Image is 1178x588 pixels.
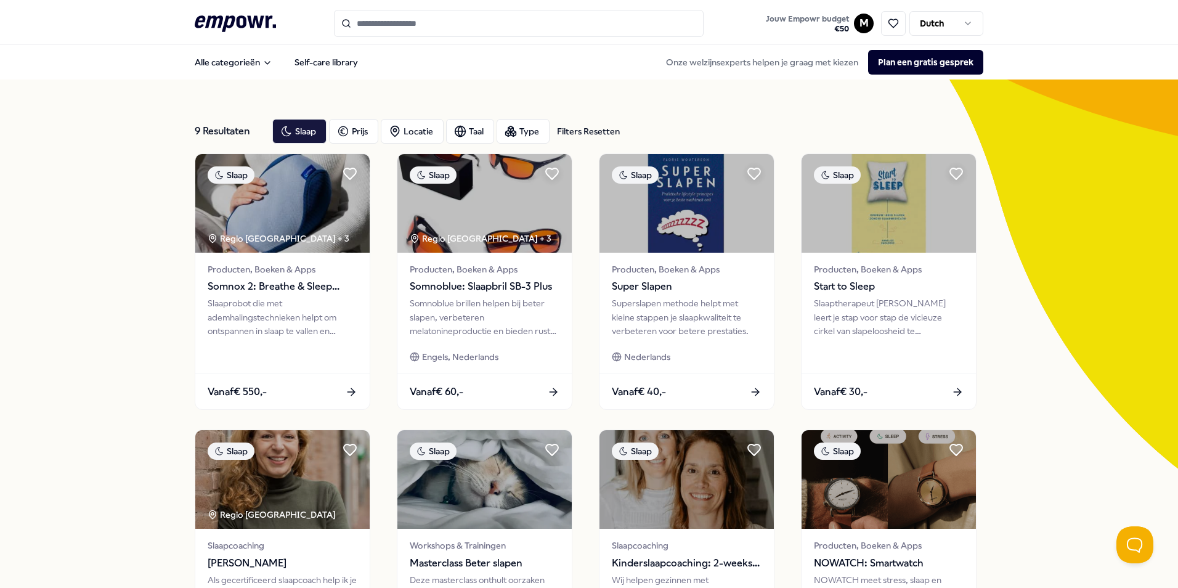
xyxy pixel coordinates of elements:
button: Prijs [329,119,378,144]
span: [PERSON_NAME] [208,555,357,571]
a: package imageSlaapRegio [GEOGRAPHIC_DATA] + 3Producten, Boeken & AppsSomnox 2: Breathe & Sleep Ro... [195,153,370,410]
span: € 50 [766,24,849,34]
span: Producten, Boeken & Apps [814,539,964,552]
button: Alle categorieën [185,50,282,75]
span: Producten, Boeken & Apps [814,263,964,276]
span: Vanaf € 550,- [208,384,267,400]
button: Jouw Empowr budget€50 [763,12,851,36]
img: package image [195,430,370,529]
span: Producten, Boeken & Apps [612,263,762,276]
div: Regio [GEOGRAPHIC_DATA] [208,508,338,521]
div: Somnoblue brillen helpen bij beter slapen, verbeteren melatonineproductie en bieden rust aan [MED... [410,296,559,338]
div: Slaap [612,443,659,460]
button: M [854,14,874,33]
input: Search for products, categories or subcategories [334,10,704,37]
span: Somnoblue: Slaapbril SB-3 Plus [410,279,559,295]
span: Kinderslaapcoaching: 2-weekse slaapcoach trajecten [612,555,762,571]
div: Slaap [410,443,457,460]
img: package image [599,430,774,529]
div: Onze welzijnsexperts helpen je graag met kiezen [656,50,983,75]
img: package image [599,154,774,253]
div: Slaaptherapeut [PERSON_NAME] leert je stap voor stap de vicieuze cirkel van slapeloosheid te door... [814,296,964,338]
img: package image [802,430,976,529]
div: Slaap [814,166,861,184]
a: Self-care library [285,50,368,75]
span: Start to Sleep [814,279,964,295]
div: Slaap [208,443,254,460]
div: Slaaprobot die met ademhalingstechnieken helpt om ontspannen in slaap te vallen en verfrist wakke... [208,296,357,338]
span: NOWATCH: Smartwatch [814,555,964,571]
span: Vanaf € 40,- [612,384,666,400]
span: Vanaf € 60,- [410,384,463,400]
button: Slaap [272,119,327,144]
img: package image [397,430,572,529]
span: Masterclass Beter slapen [410,555,559,571]
div: Slaap [410,166,457,184]
button: Plan een gratis gesprek [868,50,983,75]
span: Producten, Boeken & Apps [208,263,357,276]
iframe: Help Scout Beacon - Open [1116,526,1153,563]
img: package image [195,154,370,253]
span: Producten, Boeken & Apps [410,263,559,276]
button: Locatie [381,119,444,144]
div: 9 Resultaten [195,119,262,144]
span: Slaapcoaching [208,539,357,552]
div: Regio [GEOGRAPHIC_DATA] + 3 [410,232,551,245]
span: Vanaf € 30,- [814,384,867,400]
img: package image [802,154,976,253]
span: Engels, Nederlands [422,350,498,364]
span: Super Slapen [612,279,762,295]
div: Slaap [814,443,861,460]
span: Workshops & Trainingen [410,539,559,552]
a: Jouw Empowr budget€50 [761,10,854,36]
button: Type [497,119,550,144]
a: package imageSlaapRegio [GEOGRAPHIC_DATA] + 3Producten, Boeken & AppsSomnoblue: Slaapbril SB-3 Pl... [397,153,572,410]
button: Taal [446,119,494,144]
div: Slaap [612,166,659,184]
span: Slaapcoaching [612,539,762,552]
div: Slaap [208,166,254,184]
div: Regio [GEOGRAPHIC_DATA] + 3 [208,232,349,245]
span: Somnox 2: Breathe & Sleep Robot [208,279,357,295]
span: Nederlands [624,350,670,364]
nav: Main [185,50,368,75]
div: Superslapen methode helpt met kleine stappen je slaapkwaliteit te verbeteren voor betere prestaties. [612,296,762,338]
a: package imageSlaapProducten, Boeken & AppsSuper SlapenSuperslapen methode helpt met kleine stappe... [599,153,774,410]
span: Jouw Empowr budget [766,14,849,24]
a: package imageSlaapProducten, Boeken & AppsStart to SleepSlaaptherapeut [PERSON_NAME] leert je sta... [801,153,977,410]
div: Filters Resetten [557,125,620,138]
img: package image [397,154,572,253]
